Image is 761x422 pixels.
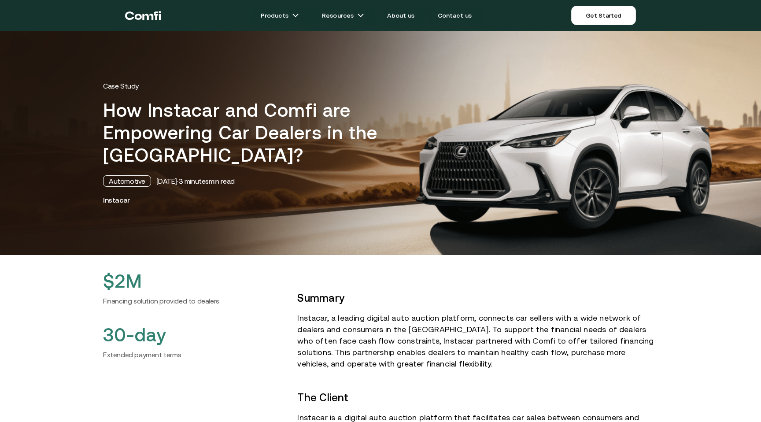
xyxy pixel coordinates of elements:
[103,196,658,204] h3: Instacar
[103,296,283,306] h6: Financing solution provided to dealers
[297,312,658,370] p: Instacar, a leading digital auto auction platform, connects car sellers with a wide network of de...
[250,7,310,24] a: Productsarrow icons
[103,99,418,167] h1: How Instacar and Comfi are Empowering Car Dealers in the [GEOGRAPHIC_DATA]?
[357,12,364,19] img: arrow icons
[103,175,151,187] div: Automotive
[571,6,636,25] a: Get Started
[103,349,283,360] h6: Extended payment terms
[377,7,425,24] a: About us
[156,177,235,185] div: [DATE] · 3 minutes min read
[311,7,375,24] a: Resourcesarrow icons
[103,270,283,292] h2: $2M
[427,7,483,24] a: Contact us
[297,392,348,403] strong: The Client
[103,324,283,346] h2: 30-day
[103,81,658,90] p: Case Study
[297,292,344,304] strong: Summary
[125,2,161,29] a: Return to the top of the Comfi home page
[292,12,299,19] img: arrow icons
